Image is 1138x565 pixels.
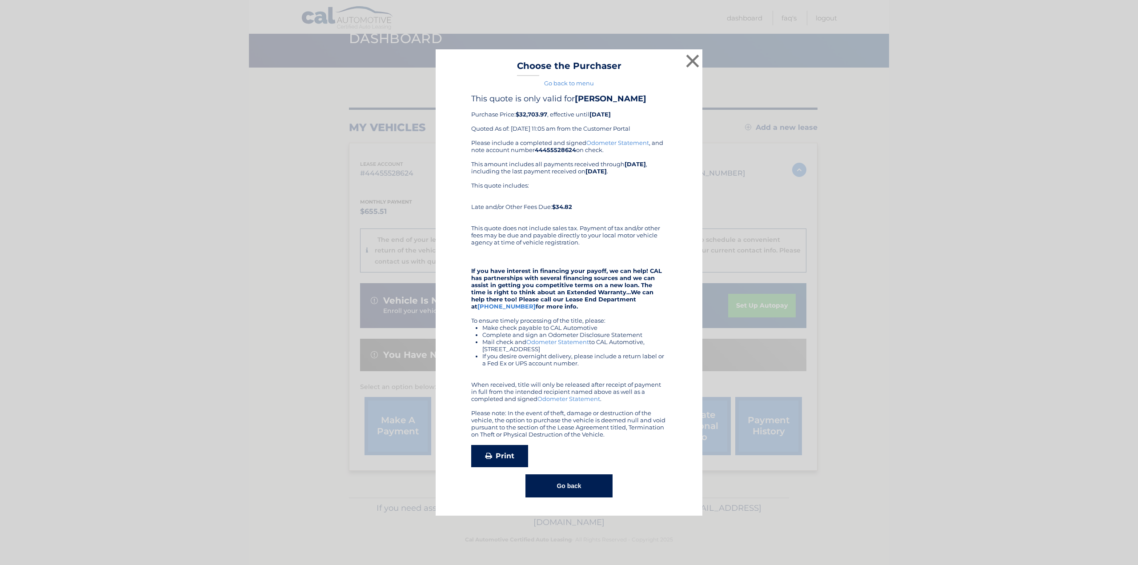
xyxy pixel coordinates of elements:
li: If you desire overnight delivery, please include a return label or a Fed Ex or UPS account number. [482,353,667,367]
li: Mail check and to CAL Automotive, [STREET_ADDRESS] [482,338,667,353]
b: $32,703.97 [516,111,547,118]
div: Please include a completed and signed , and note account number on check. This amount includes al... [471,139,667,438]
a: [PHONE_NUMBER] [477,303,536,310]
li: Make check payable to CAL Automotive [482,324,667,331]
li: Complete and sign an Odometer Disclosure Statement [482,331,667,338]
button: × [684,52,701,70]
a: Odometer Statement [526,338,589,345]
a: Odometer Statement [537,395,600,402]
h3: Choose the Purchaser [517,60,621,76]
a: Go back to menu [544,80,594,87]
a: Print [471,445,528,467]
button: Go back [525,474,612,497]
b: [DATE] [585,168,607,175]
strong: If you have interest in financing your payoff, we can help! CAL has partnerships with several fin... [471,267,662,310]
div: This quote includes: Late and/or Other Fees Due: [471,182,667,217]
div: Purchase Price: , effective until Quoted As of: [DATE] 11:05 am from the Customer Portal [471,94,667,139]
b: $34.82 [552,203,572,210]
b: [DATE] [589,111,611,118]
a: Odometer Statement [586,139,649,146]
b: [PERSON_NAME] [575,94,646,104]
b: [DATE] [625,160,646,168]
h4: This quote is only valid for [471,94,667,104]
b: 44455528624 [535,146,576,153]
